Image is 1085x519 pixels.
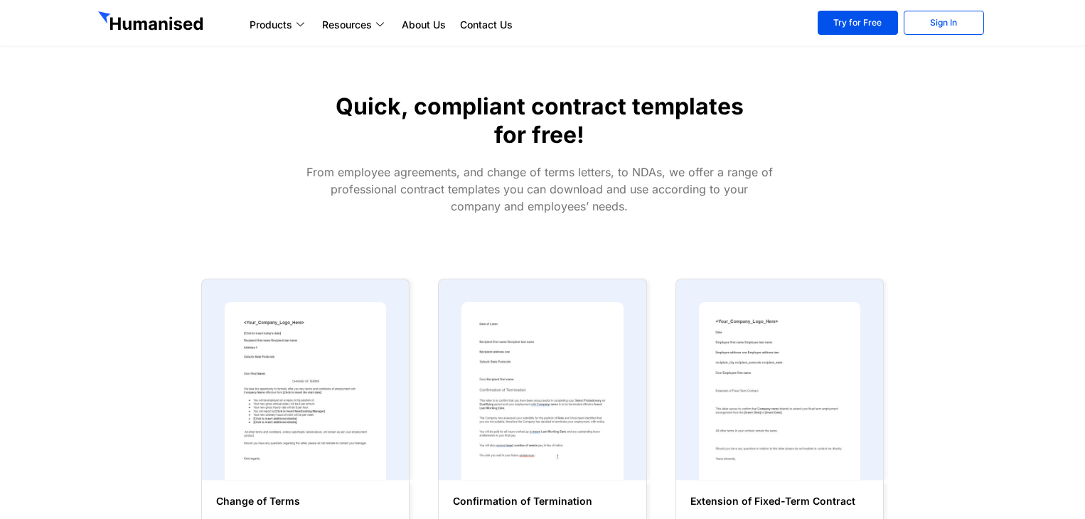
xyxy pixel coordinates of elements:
a: Products [242,16,315,33]
a: Sign In [904,11,984,35]
a: About Us [395,16,453,33]
h1: Quick, compliant contract templates for free! [331,92,748,149]
a: Try for Free [818,11,898,35]
a: Resources [315,16,395,33]
img: GetHumanised Logo [98,11,206,34]
div: From employee agreements, and change of terms letters, to NDAs, we offer a range of professional ... [305,164,774,215]
a: Contact Us [453,16,520,33]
